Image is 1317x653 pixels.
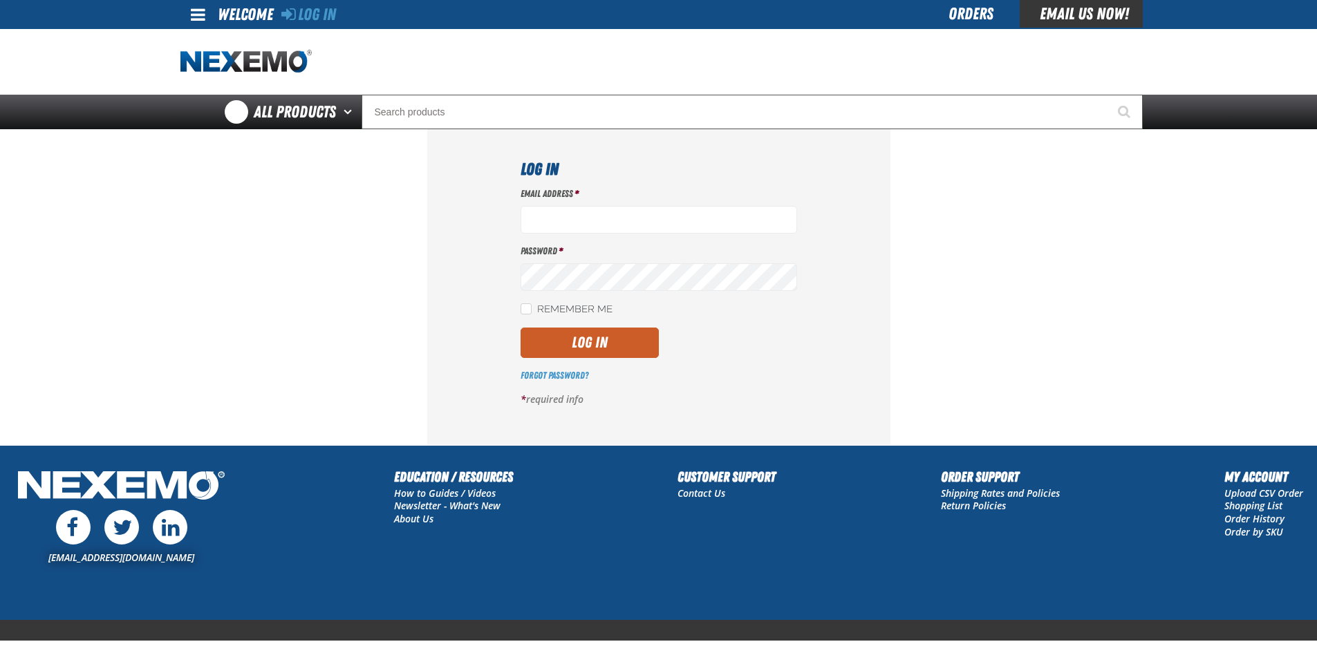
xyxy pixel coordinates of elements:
[254,100,336,124] span: All Products
[941,499,1006,512] a: Return Policies
[394,499,501,512] a: Newsletter - What's New
[521,328,659,358] button: Log In
[1108,95,1143,129] button: Start Searching
[941,466,1060,487] h2: Order Support
[1224,512,1285,525] a: Order History
[180,50,312,74] a: Home
[339,95,362,129] button: Open All Products pages
[48,551,194,564] a: [EMAIL_ADDRESS][DOMAIN_NAME]
[678,466,776,487] h2: Customer Support
[521,245,797,258] label: Password
[14,466,229,507] img: Nexemo Logo
[394,486,496,500] a: How to Guides / Videos
[941,486,1060,500] a: Shipping Rates and Policies
[1224,486,1303,500] a: Upload CSV Order
[1224,525,1283,538] a: Order by SKU
[521,187,797,200] label: Email Address
[362,95,1143,129] input: Search
[180,50,312,74] img: Nexemo logo
[394,466,513,487] h2: Education / Resources
[394,512,433,525] a: About Us
[678,486,725,500] a: Contact Us
[281,5,336,24] a: Log In
[1224,499,1282,512] a: Shopping List
[521,303,613,316] label: Remember Me
[521,370,588,381] a: Forgot Password?
[521,393,797,406] p: required info
[521,157,797,182] h1: Log In
[521,303,532,314] input: Remember Me
[1224,466,1303,487] h2: My Account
